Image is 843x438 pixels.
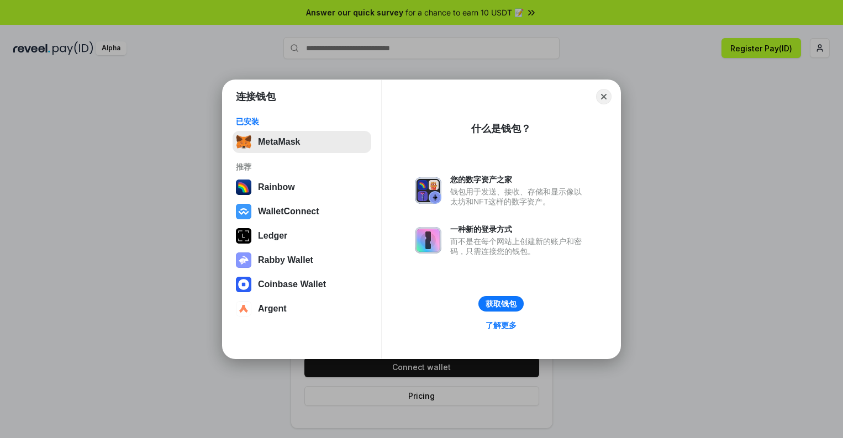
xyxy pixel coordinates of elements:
div: 而不是在每个网站上创建新的账户和密码，只需连接您的钱包。 [450,236,587,256]
div: 已安装 [236,117,368,126]
img: svg+xml,%3Csvg%20width%3D%2228%22%20height%3D%2228%22%20viewBox%3D%220%200%2028%2028%22%20fill%3D... [236,204,251,219]
div: Rabby Wallet [258,255,313,265]
img: svg+xml,%3Csvg%20xmlns%3D%22http%3A%2F%2Fwww.w3.org%2F2000%2Fsvg%22%20width%3D%2228%22%20height%3... [236,228,251,244]
button: Ledger [233,225,371,247]
div: Ledger [258,231,287,241]
div: 什么是钱包？ [471,122,531,135]
div: Coinbase Wallet [258,279,326,289]
button: Argent [233,298,371,320]
a: 了解更多 [479,318,523,333]
div: 钱包用于发送、接收、存储和显示像以太坊和NFT这样的数字资产。 [450,187,587,207]
img: svg+xml,%3Csvg%20xmlns%3D%22http%3A%2F%2Fwww.w3.org%2F2000%2Fsvg%22%20fill%3D%22none%22%20viewBox... [415,177,441,204]
button: Coinbase Wallet [233,273,371,295]
div: Rainbow [258,182,295,192]
button: WalletConnect [233,200,371,223]
div: WalletConnect [258,207,319,217]
img: svg+xml,%3Csvg%20width%3D%2228%22%20height%3D%2228%22%20viewBox%3D%220%200%2028%2028%22%20fill%3D... [236,301,251,316]
div: 您的数字资产之家 [450,175,587,184]
h1: 连接钱包 [236,90,276,103]
div: 推荐 [236,162,368,172]
div: Argent [258,304,287,314]
div: MetaMask [258,137,300,147]
img: svg+xml,%3Csvg%20width%3D%2228%22%20height%3D%2228%22%20viewBox%3D%220%200%2028%2028%22%20fill%3D... [236,277,251,292]
button: MetaMask [233,131,371,153]
img: svg+xml,%3Csvg%20width%3D%22120%22%20height%3D%22120%22%20viewBox%3D%220%200%20120%20120%22%20fil... [236,180,251,195]
button: 获取钱包 [478,296,524,312]
button: Rainbow [233,176,371,198]
img: svg+xml,%3Csvg%20xmlns%3D%22http%3A%2F%2Fwww.w3.org%2F2000%2Fsvg%22%20fill%3D%22none%22%20viewBox... [415,227,441,254]
img: svg+xml,%3Csvg%20fill%3D%22none%22%20height%3D%2233%22%20viewBox%3D%220%200%2035%2033%22%20width%... [236,134,251,150]
button: Close [596,89,612,104]
button: Rabby Wallet [233,249,371,271]
div: 获取钱包 [486,299,517,309]
div: 了解更多 [486,320,517,330]
div: 一种新的登录方式 [450,224,587,234]
img: svg+xml,%3Csvg%20xmlns%3D%22http%3A%2F%2Fwww.w3.org%2F2000%2Fsvg%22%20fill%3D%22none%22%20viewBox... [236,252,251,268]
